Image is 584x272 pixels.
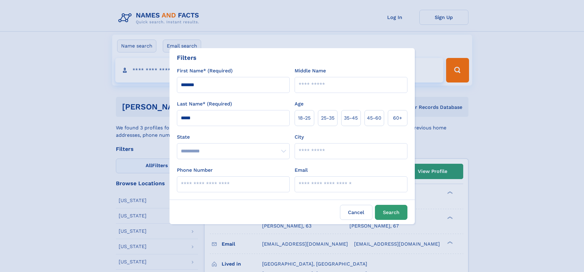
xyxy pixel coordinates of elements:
button: Search [375,205,407,220]
label: First Name* (Required) [177,67,233,75]
label: Age [295,100,303,108]
div: Filters [177,53,197,62]
span: 45‑60 [367,114,381,122]
label: Middle Name [295,67,326,75]
span: 60+ [393,114,402,122]
label: Email [295,167,308,174]
label: Cancel [340,205,372,220]
label: State [177,133,290,141]
span: 35‑45 [344,114,358,122]
label: Phone Number [177,167,213,174]
span: 25‑35 [321,114,334,122]
span: 18‑25 [298,114,311,122]
label: City [295,133,304,141]
label: Last Name* (Required) [177,100,232,108]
